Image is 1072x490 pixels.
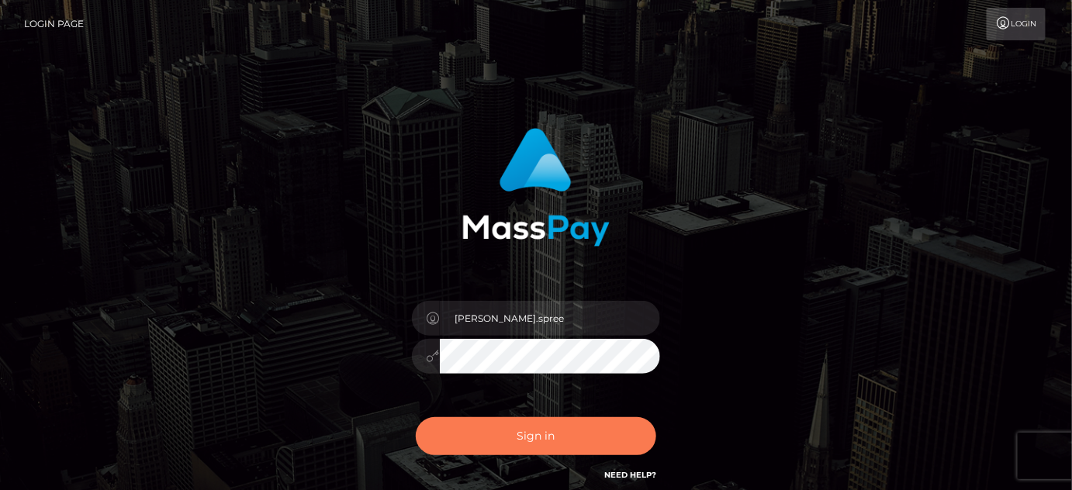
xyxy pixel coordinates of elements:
input: Username... [440,301,660,336]
a: Login Page [24,8,84,40]
a: Login [987,8,1046,40]
a: Need Help? [604,470,656,480]
button: Sign in [416,417,656,455]
img: MassPay Login [462,128,610,247]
